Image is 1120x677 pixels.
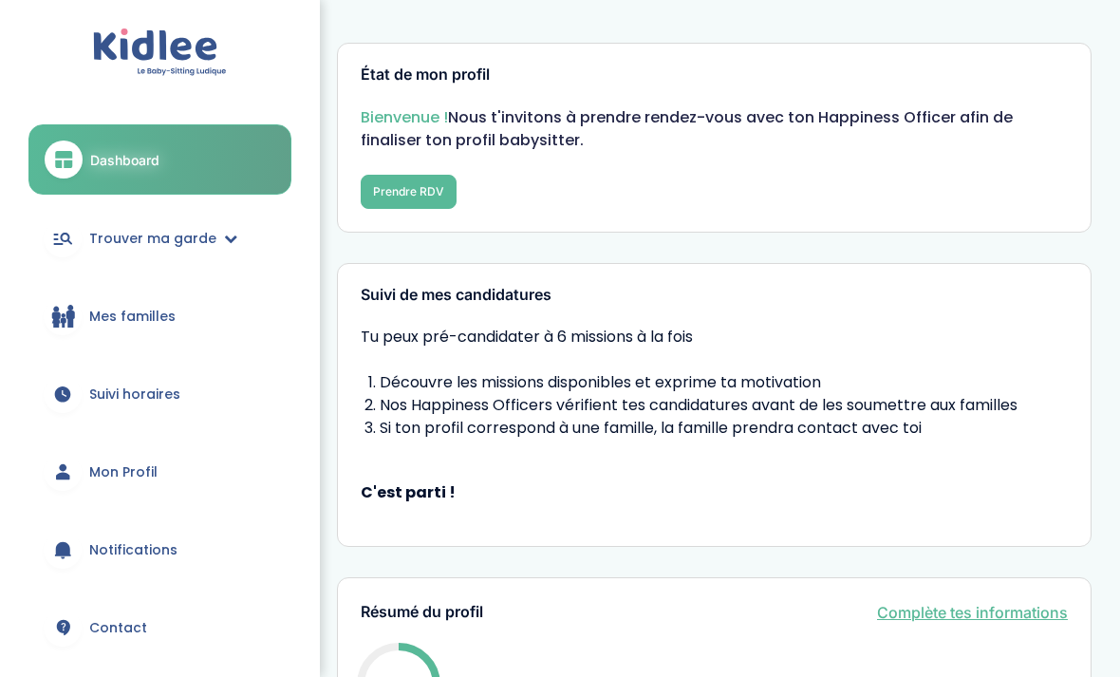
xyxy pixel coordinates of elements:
[361,106,1068,152] p: Nous t'invitons à prendre rendez-vous avec ton Happiness Officer afin de finaliser ton profil bab...
[380,394,1068,417] li: Nos Happiness Officers vérifient tes candidatures avant de les soumettre aux familles
[28,124,291,195] a: Dashboard
[361,326,1068,348] span: Tu peux pré-candidater à 6 missions à la fois
[380,417,1068,440] li: Si ton profil correspond à une famille, la famille prendra contact avec toi
[28,593,291,662] a: Contact
[28,360,291,428] a: Suivi horaires
[361,287,1068,304] h3: Suivi de mes candidatures
[28,516,291,584] a: Notifications
[28,282,291,350] a: Mes familles
[89,307,176,327] span: Mes familles
[380,371,1068,394] li: Découvre les missions disponibles et exprime ta motivation
[361,604,483,621] h3: Résumé du profil
[361,481,1068,504] strong: C'est parti !
[28,438,291,506] a: Mon Profil
[89,385,180,404] span: Suivi horaires
[877,601,1068,624] a: Complète tes informations
[361,66,1068,84] h3: État de mon profil
[28,204,291,273] a: Trouver ma garde
[361,175,457,209] button: Prendre RDV
[89,540,177,560] span: Notifications
[90,150,159,170] span: Dashboard
[361,106,448,128] span: Bienvenue !
[89,462,158,482] span: Mon Profil
[89,229,216,249] span: Trouver ma garde
[89,618,147,638] span: Contact
[93,28,227,77] img: logo.svg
